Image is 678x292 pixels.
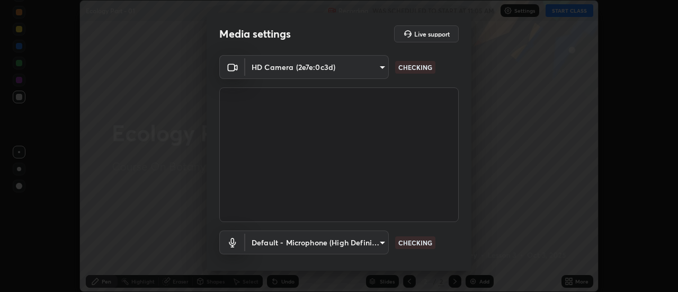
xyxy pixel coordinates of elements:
[414,31,450,37] h5: Live support
[219,27,291,41] h2: Media settings
[398,238,432,247] p: CHECKING
[245,231,389,254] div: HD Camera (2e7e:0c3d)
[398,63,432,72] p: CHECKING
[245,55,389,79] div: HD Camera (2e7e:0c3d)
